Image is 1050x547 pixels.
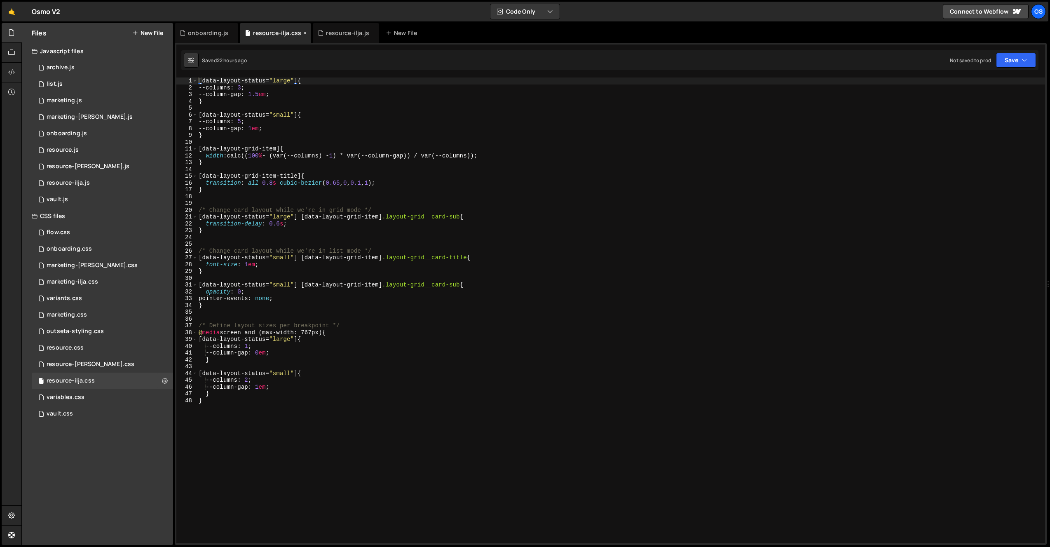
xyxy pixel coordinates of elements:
[176,254,197,261] div: 27
[32,109,173,125] div: 16596/45424.js
[32,323,173,340] div: 16596/45156.css
[176,390,197,397] div: 47
[47,245,92,253] div: onboarding.css
[176,377,197,384] div: 45
[176,91,197,98] div: 3
[176,180,197,187] div: 16
[176,343,197,350] div: 40
[176,397,197,404] div: 48
[47,196,68,203] div: vault.js
[176,139,197,146] div: 10
[176,132,197,139] div: 9
[32,7,60,16] div: Osmo V2
[943,4,1029,19] a: Connect to Webflow
[32,28,47,38] h2: Files
[950,57,991,64] div: Not saved to prod
[176,295,197,302] div: 33
[47,344,84,352] div: resource.css
[176,282,197,289] div: 31
[176,125,197,132] div: 8
[47,113,133,121] div: marketing-[PERSON_NAME].js
[32,389,173,406] div: 16596/45154.css
[32,92,173,109] div: 16596/45422.js
[22,43,173,59] div: Javascript files
[32,241,173,257] div: 16596/48093.css
[176,112,197,119] div: 6
[176,302,197,309] div: 34
[176,357,197,364] div: 42
[217,57,247,64] div: 22 hours ago
[32,191,173,208] div: 16596/45133.js
[202,57,247,64] div: Saved
[176,221,197,228] div: 22
[176,173,197,180] div: 15
[176,336,197,343] div: 39
[176,234,197,241] div: 24
[32,373,173,389] div: 16596/46198.css
[176,384,197,391] div: 46
[176,85,197,92] div: 2
[176,146,197,153] div: 11
[176,98,197,105] div: 4
[176,309,197,316] div: 35
[47,377,95,385] div: resource-ilja.css
[47,361,134,368] div: resource-[PERSON_NAME].css
[47,295,82,302] div: variants.css
[176,275,197,282] div: 30
[176,289,197,296] div: 32
[176,350,197,357] div: 41
[176,214,197,221] div: 21
[47,80,63,88] div: list.js
[176,200,197,207] div: 19
[47,97,82,104] div: marketing.js
[176,105,197,112] div: 5
[176,227,197,234] div: 23
[32,224,173,241] div: 16596/47552.css
[47,394,84,401] div: variables.css
[32,274,173,290] div: 16596/47731.css
[188,29,228,37] div: onboarding.js
[326,29,369,37] div: resource-ilja.js
[47,146,79,154] div: resource.js
[32,175,173,191] div: 16596/46195.js
[32,59,173,76] div: 16596/46210.js
[176,329,197,336] div: 38
[1031,4,1046,19] a: Os
[47,328,104,335] div: outseta-styling.css
[176,316,197,323] div: 36
[32,307,173,323] div: 16596/45446.css
[32,257,173,274] div: 16596/46284.css
[47,311,87,319] div: marketing.css
[176,77,197,85] div: 1
[132,30,163,36] button: New File
[22,208,173,224] div: CSS files
[47,163,129,170] div: resource-[PERSON_NAME].js
[47,130,87,137] div: onboarding.js
[490,4,560,19] button: Code Only
[176,118,197,125] div: 7
[2,2,22,21] a: 🤙
[176,363,197,370] div: 43
[176,153,197,160] div: 12
[253,29,301,37] div: resource-ilja.css
[47,410,73,418] div: vault.css
[32,158,173,175] div: 16596/46194.js
[176,261,197,268] div: 28
[176,166,197,173] div: 14
[32,406,173,422] div: 16596/45153.css
[47,278,98,286] div: marketing-ilja.css
[32,125,173,142] div: 16596/48092.js
[176,322,197,329] div: 37
[176,268,197,275] div: 29
[32,290,173,307] div: 16596/45511.css
[32,76,173,92] div: 16596/45151.js
[176,241,197,248] div: 25
[386,29,420,37] div: New File
[996,53,1036,68] button: Save
[176,248,197,255] div: 26
[176,186,197,193] div: 17
[47,179,90,187] div: resource-ilja.js
[176,207,197,214] div: 20
[176,159,197,166] div: 13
